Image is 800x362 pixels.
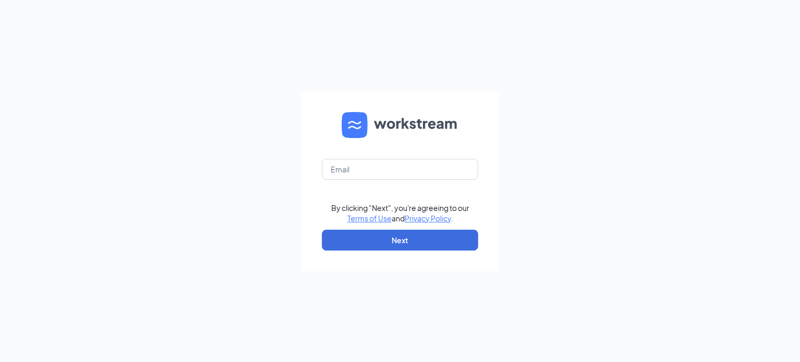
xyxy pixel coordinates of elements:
[347,214,392,223] a: Terms of Use
[322,230,478,251] button: Next
[405,214,451,223] a: Privacy Policy
[342,112,458,138] img: WS logo and Workstream text
[331,203,469,223] div: By clicking "Next", you're agreeing to our and .
[322,159,478,180] input: Email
